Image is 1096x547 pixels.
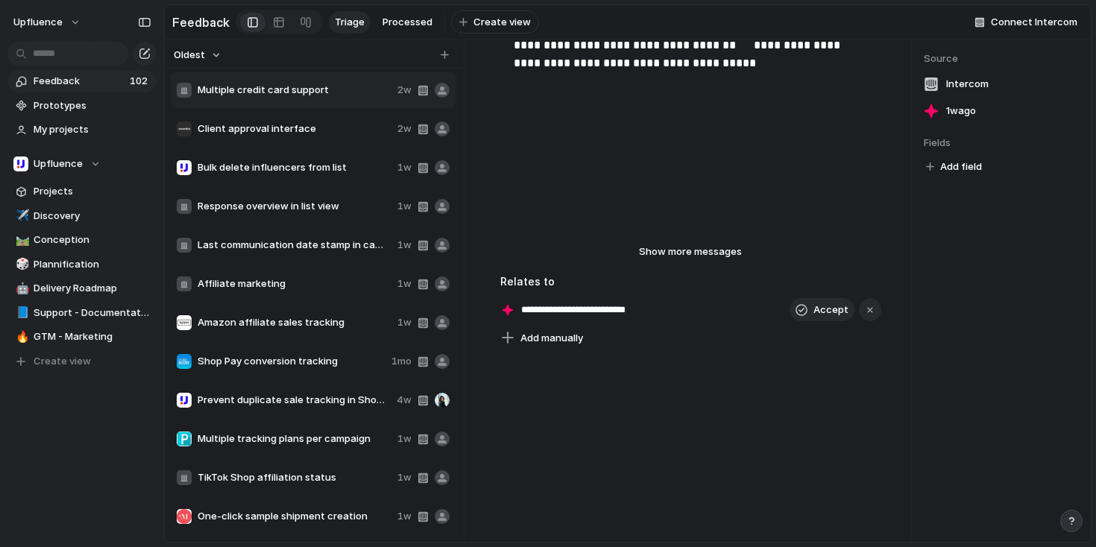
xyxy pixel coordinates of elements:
span: 1w [397,199,412,214]
span: 1w [397,276,412,291]
span: Multiple credit card support [198,83,391,98]
span: Shop Pay conversion tracking [198,354,385,369]
a: ✈️Discovery [7,205,157,227]
span: Show more messages [639,244,742,259]
span: Delivery Roadmap [34,281,151,296]
button: Add field [924,157,984,177]
button: Add manually [495,328,589,349]
a: Intercom [924,74,1079,95]
button: Connect Intercom [969,11,1083,34]
span: Prototypes [34,98,151,113]
button: Create view [7,350,157,373]
span: Triage [335,15,365,30]
button: 📘 [13,306,28,320]
div: 📘 [16,304,26,321]
span: Client approval interface [198,121,391,136]
span: 4w [397,393,412,408]
span: 1w [397,470,412,485]
span: Upfluence [34,156,83,171]
span: Create view [34,354,91,369]
div: 🎲 [16,256,26,273]
span: Response overview in list view [198,199,391,214]
a: 🛤️Conception [7,229,157,251]
button: Create view [451,10,539,34]
span: 2w [397,83,412,98]
span: One-click sample shipment creation [198,509,391,524]
span: 1w [397,315,412,330]
span: Processed [382,15,432,30]
div: ✈️ [16,207,26,224]
a: Projects [7,180,157,203]
a: My projects [7,118,157,141]
span: Plannification [34,257,151,272]
span: Multiple tracking plans per campaign [198,431,391,446]
span: Source [924,51,1079,66]
span: Feedback [34,74,125,89]
span: 1w [397,238,412,253]
span: 1w [397,431,412,446]
span: Prevent duplicate sale tracking in Shopify integration [198,393,391,408]
a: 🔥GTM - Marketing [7,326,157,348]
span: Projects [34,184,151,199]
span: 1w [397,160,412,175]
span: Fields [924,136,1079,151]
button: 🤖 [13,281,28,296]
button: Upfluence [7,153,157,175]
span: Upfluence [13,15,63,30]
span: 1w [397,509,412,524]
span: 1mo [391,354,412,369]
h2: Feedback [172,13,230,31]
span: 102 [130,74,151,89]
button: ✈️ [13,209,28,224]
span: Intercom [946,77,989,92]
span: Connect Intercom [991,15,1077,30]
span: TikTok Shop affiliation status [198,470,391,485]
span: Last communication date stamp in campaign view [198,238,391,253]
div: 🤖 [16,280,26,297]
div: 🛤️ [16,232,26,249]
span: Add field [940,159,982,174]
a: Processed [377,11,438,34]
a: Triage [329,11,371,34]
a: 🎲Plannification [7,253,157,276]
span: Bulk delete influencers from list [198,160,391,175]
span: GTM - Marketing [34,329,151,344]
span: Discovery [34,209,151,224]
span: 2w [397,121,412,136]
span: Create view [473,15,531,30]
button: Oldest [171,45,224,65]
span: Affiliate marketing [198,276,391,291]
span: My projects [34,122,151,137]
span: Amazon affiliate sales tracking [198,315,391,330]
button: Accept [790,298,854,322]
h3: Relates to [500,273,882,289]
a: Prototypes [7,95,157,117]
span: Add manually [520,331,583,346]
button: 🛤️ [13,233,28,247]
a: 🤖Delivery Roadmap [7,277,157,300]
span: 1w ago [946,104,976,118]
span: Support - Documentation [34,306,151,320]
a: 📘Support - Documentation [7,302,157,324]
button: 🔥 [13,329,28,344]
span: Accept [813,303,848,317]
span: Conception [34,233,151,247]
button: Upfluence [7,10,89,34]
button: 🎲 [13,257,28,272]
span: Oldest [174,48,205,63]
button: Show more messages [601,242,780,262]
div: 🔥 [16,329,26,346]
a: Feedback102 [7,70,157,92]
